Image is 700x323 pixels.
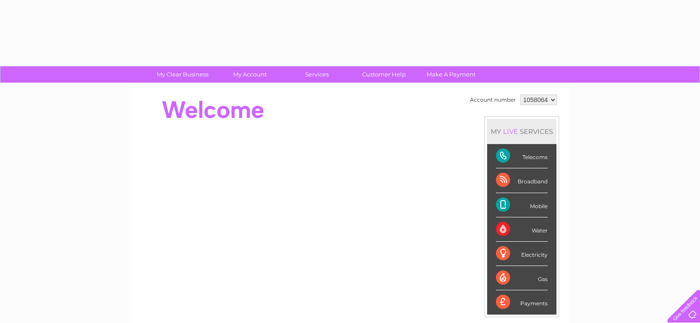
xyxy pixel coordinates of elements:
[280,66,353,83] a: Services
[496,193,548,217] div: Mobile
[501,127,520,136] div: LIVE
[213,66,286,83] a: My Account
[496,266,548,290] div: Gas
[496,290,548,314] div: Payments
[415,66,488,83] a: Make A Payment
[487,119,556,144] div: MY SERVICES
[146,66,219,83] a: My Clear Business
[496,217,548,242] div: Water
[496,168,548,193] div: Broadband
[496,242,548,266] div: Electricity
[496,144,548,168] div: Telecoms
[348,66,420,83] a: Customer Help
[468,92,518,107] td: Account number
